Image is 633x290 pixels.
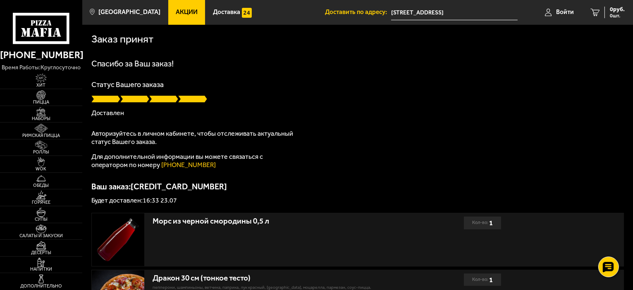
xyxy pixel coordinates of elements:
span: Доставить по адресу: [325,9,391,15]
span: Войти [556,9,574,15]
input: Ваш адрес доставки [391,5,518,20]
span: 0 шт. [610,13,625,18]
p: Ваш заказ: [CREDIT_CARD_NUMBER] [91,182,624,191]
b: 1 [489,273,493,286]
span: Богатырский проспект, 28 [391,5,518,20]
div: Морс из черной смородины 0,5 л [153,217,402,226]
a: [PHONE_NUMBER] [162,161,216,169]
img: 15daf4d41897b9f0e9f617042186c801.svg [242,8,252,18]
h1: Заказ принят [91,34,154,45]
div: Кол-во: [472,217,493,229]
span: 0 руб. [610,7,625,12]
div: Кол-во: [472,273,493,286]
p: Статус Вашего заказа [91,81,624,88]
span: Акции [176,9,198,15]
span: [GEOGRAPHIC_DATA] [98,9,160,15]
div: Дракон 30 см (тонкое тесто) [153,273,402,283]
p: Авторизуйтесь в личном кабинете, чтобы отслеживать актуальный статус Вашего заказа. [91,130,298,146]
p: Для дополнительной информации вы можете связаться с оператором по номеру [91,153,298,169]
p: Будет доставлен: 16:33 23.07 [91,197,624,204]
h1: Спасибо за Ваш заказ! [91,59,624,68]
p: Доставлен [91,110,624,116]
span: Доставка [213,9,240,15]
b: 1 [489,217,493,229]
